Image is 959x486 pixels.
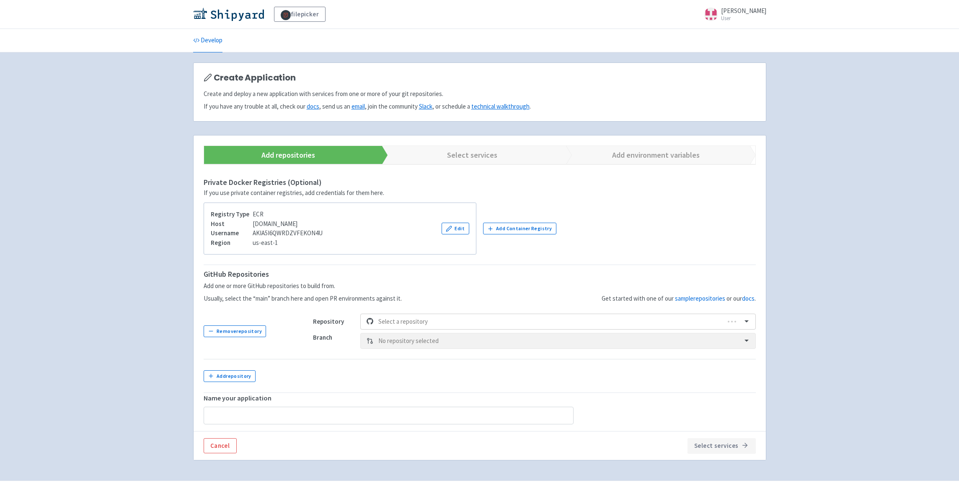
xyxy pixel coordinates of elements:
[352,102,365,110] a: email
[211,229,323,238] div: AKIA5I6QWRDZVFEKON4U
[211,229,239,237] b: Username
[675,294,725,302] a: samplerepositories
[483,223,556,234] button: Add Container Registry
[193,8,264,21] img: Shipyard logo
[375,146,559,164] a: Select services
[307,102,319,110] a: docs
[721,16,766,21] small: User
[721,7,766,15] span: [PERSON_NAME]
[699,8,766,21] a: [PERSON_NAME] User
[602,294,756,304] p: Get started with one of our or our .
[204,325,266,337] button: Removerepository
[211,210,249,218] b: Registry Type
[204,395,756,402] h5: Name your application
[442,223,469,234] button: Edit
[204,294,402,304] p: Usually, select the “main” branch here and open PR environments against it.
[204,370,256,382] button: Addrepository
[313,317,344,325] strong: Repository
[211,238,323,248] div: us-east-1
[274,7,326,22] a: filepicker
[419,102,432,110] a: Slack
[559,146,743,164] a: Add environment variables
[204,438,237,453] a: Cancel
[191,146,375,164] a: Add repositories
[211,220,225,228] b: Host
[204,102,756,112] p: If you have any trouble at all, check our , send us an , join the community , or schedule a .
[313,333,332,341] strong: Branch
[742,294,755,302] a: docs
[204,89,756,99] p: Create and deploy a new application with services from one or more of your git repositories.
[211,210,323,219] div: ECR
[204,178,756,187] h4: Private Docker Registries (Optional)
[688,438,756,453] button: Select services
[204,269,269,279] strong: GitHub Repositories
[211,239,230,247] b: Region
[211,219,323,229] div: [DOMAIN_NAME]
[214,73,296,83] span: Create Application
[204,281,402,291] p: Add one or more GitHub repositories to build from.
[193,29,222,52] a: Develop
[204,188,756,198] div: If you use private container registries, add credentials for them here.
[471,102,530,110] a: technical walkthrough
